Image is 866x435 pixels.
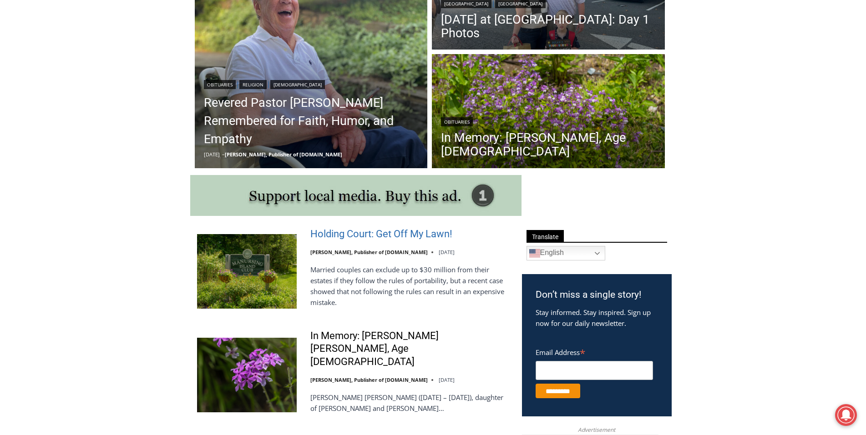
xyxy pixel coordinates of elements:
span: Advertisement [569,425,624,434]
a: [DATE] at [GEOGRAPHIC_DATA]: Day 1 Photos [441,13,656,40]
p: Stay informed. Stay inspired. Sign up now for our daily newsletter. [536,307,658,329]
a: [DEMOGRAPHIC_DATA] [270,80,325,89]
a: Read More In Memory: Adele Arrigale, Age 90 [432,54,665,170]
img: (PHOTO: Kim Eierman of EcoBeneficial designed and oversaw the installation of native plant beds f... [432,54,665,170]
img: en [529,248,540,259]
label: Email Address [536,343,653,360]
span: Translate [527,230,564,242]
img: In Memory: Barbara Porter Schofield, Age 90 [197,338,297,412]
a: In Memory: [PERSON_NAME], Age [DEMOGRAPHIC_DATA] [441,131,656,158]
a: Revered Pastor [PERSON_NAME] Remembered for Faith, Humor, and Empathy [204,94,419,148]
h3: Don’t miss a single story! [536,288,658,302]
a: Obituaries [204,80,236,89]
time: [DATE] [204,151,220,158]
a: In Memory: [PERSON_NAME] [PERSON_NAME], Age [DEMOGRAPHIC_DATA] [310,330,510,369]
a: Obituaries [441,117,473,126]
span: Intern @ [DOMAIN_NAME] [238,90,422,111]
time: [DATE] [439,249,455,255]
p: [PERSON_NAME] [PERSON_NAME] ([DATE] – [DATE]), daughter of [PERSON_NAME] and [PERSON_NAME]… [310,392,510,414]
a: [PERSON_NAME], Publisher of [DOMAIN_NAME] [310,249,428,255]
a: English [527,246,605,260]
a: [PERSON_NAME], Publisher of [DOMAIN_NAME] [225,151,342,158]
a: Holding Court: Get Off My Lawn! [310,228,452,241]
img: Holding Court: Get Off My Lawn! [197,234,297,309]
a: Open Tues. - Sun. [PHONE_NUMBER] [0,91,91,113]
span: Open Tues. - Sun. [PHONE_NUMBER] [3,94,89,128]
div: "[PERSON_NAME] and I covered the [DATE] Parade, which was a really eye opening experience as I ha... [230,0,430,88]
a: Intern @ [DOMAIN_NAME] [219,88,441,113]
time: [DATE] [439,376,455,383]
p: Married couples can exclude up to $30 million from their estates if they follow the rules of port... [310,264,510,308]
div: | | [204,78,419,89]
a: Religion [239,80,267,89]
span: – [222,151,225,158]
div: "the precise, almost orchestrated movements of cutting and assembling sushi and [PERSON_NAME] mak... [94,57,134,109]
img: support local media, buy this ad [190,175,522,216]
a: [PERSON_NAME], Publisher of [DOMAIN_NAME] [310,376,428,383]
